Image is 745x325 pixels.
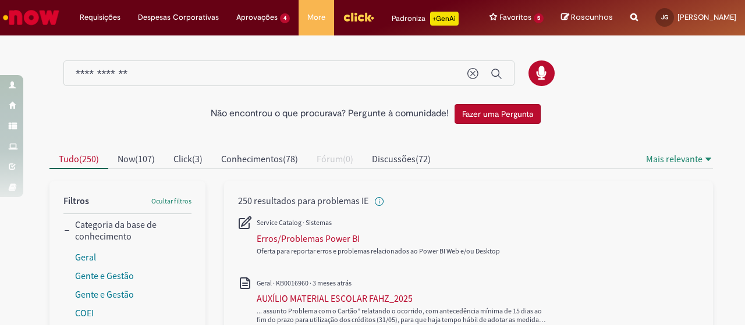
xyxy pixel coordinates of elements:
span: Requisições [80,12,120,23]
button: Fazer uma Pergunta [455,104,541,124]
img: click_logo_yellow_360x200.png [343,8,374,26]
img: ServiceNow [1,6,61,29]
p: +GenAi [430,12,459,26]
span: [PERSON_NAME] [677,12,736,22]
span: Rascunhos [571,12,613,23]
span: Despesas Corporativas [138,12,219,23]
span: More [307,12,325,23]
span: JG [661,13,668,21]
a: Rascunhos [561,12,613,23]
span: 4 [280,13,290,23]
span: 5 [534,13,544,23]
div: Padroniza [392,12,459,26]
span: Favoritos [499,12,531,23]
span: Aprovações [236,12,278,23]
h2: Não encontrou o que procurava? Pergunte à comunidade! [211,109,449,119]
